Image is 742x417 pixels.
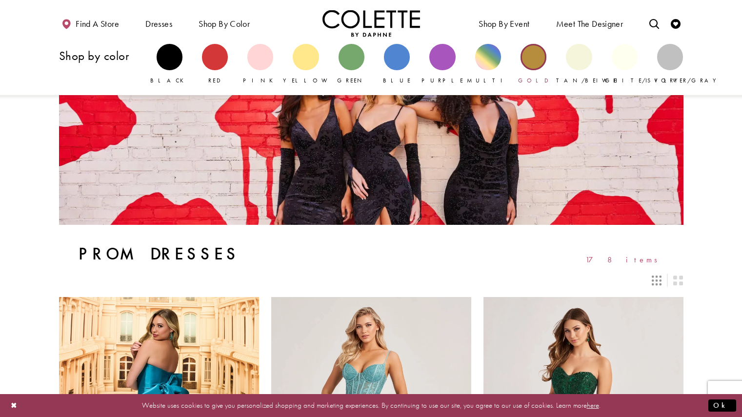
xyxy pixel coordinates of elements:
[708,399,736,412] button: Submit Dialog
[59,10,121,37] a: Find a store
[429,44,455,85] a: Purple
[283,77,332,84] span: Yellow
[647,77,721,84] span: Silver/Gray
[467,77,509,84] span: Multi
[202,44,228,85] a: Red
[322,10,420,37] a: Visit Home Page
[145,19,172,29] span: Dresses
[602,77,683,84] span: White/Ivory
[59,49,147,62] h3: Shop by color
[612,44,638,85] a: White/Ivory
[556,77,617,84] span: Tan/Beige
[383,77,411,84] span: Blue
[208,77,221,84] span: Red
[337,77,366,84] span: Green
[339,44,364,85] a: Green
[76,19,119,29] span: Find a store
[53,270,689,291] div: Layout Controls
[150,77,189,84] span: Black
[143,10,175,37] span: Dresses
[196,10,252,37] span: Shop by color
[668,10,683,37] a: Check Wishlist
[673,276,683,285] span: Switch layout to 2 columns
[479,19,529,29] span: Shop By Event
[521,44,546,85] a: Gold
[587,400,599,410] a: here
[652,276,662,285] span: Switch layout to 3 columns
[199,19,250,29] span: Shop by color
[243,77,278,84] span: Pink
[322,10,420,37] img: Colette by Daphne
[566,44,592,85] a: Tan/Beige
[293,44,319,85] a: Yellow
[6,397,22,414] button: Close Dialog
[554,10,626,37] a: Meet the designer
[657,44,683,85] a: Silver/Gray
[70,399,672,412] p: Website uses cookies to give you personalized shopping and marketing experiences. By continuing t...
[518,77,549,84] span: Gold
[247,44,273,85] a: Pink
[475,44,501,85] a: Multi
[585,256,664,264] span: 178 items
[421,77,463,84] span: Purple
[476,10,532,37] span: Shop By Event
[556,19,623,29] span: Meet the designer
[384,44,410,85] a: Blue
[79,244,240,264] h1: Prom Dresses
[157,44,182,85] a: Black
[647,10,662,37] a: Toggle search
